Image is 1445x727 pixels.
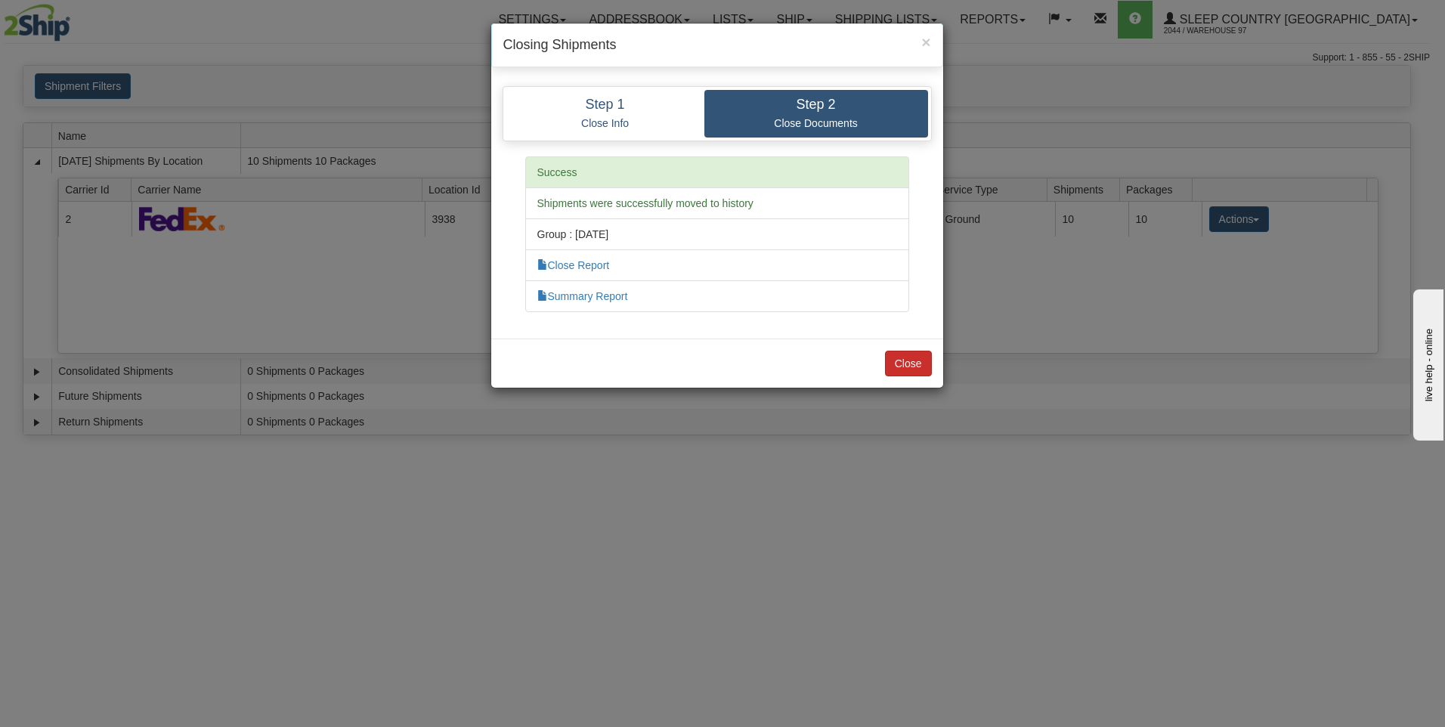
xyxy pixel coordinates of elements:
[1410,286,1443,441] iframe: chat widget
[525,218,909,250] li: Group : [DATE]
[885,351,932,376] button: Close
[525,187,909,219] li: Shipments were successfully moved to history
[537,259,610,271] a: Close Report
[921,34,930,50] button: Close
[506,90,704,138] a: Step 1 Close Info
[921,33,930,51] span: ×
[704,90,928,138] a: Step 2 Close Documents
[503,36,931,55] h4: Closing Shipments
[11,13,140,24] div: live help - online
[716,116,917,130] p: Close Documents
[518,116,693,130] p: Close Info
[716,97,917,113] h4: Step 2
[525,156,909,188] li: Success
[537,290,628,302] a: Summary Report
[518,97,693,113] h4: Step 1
